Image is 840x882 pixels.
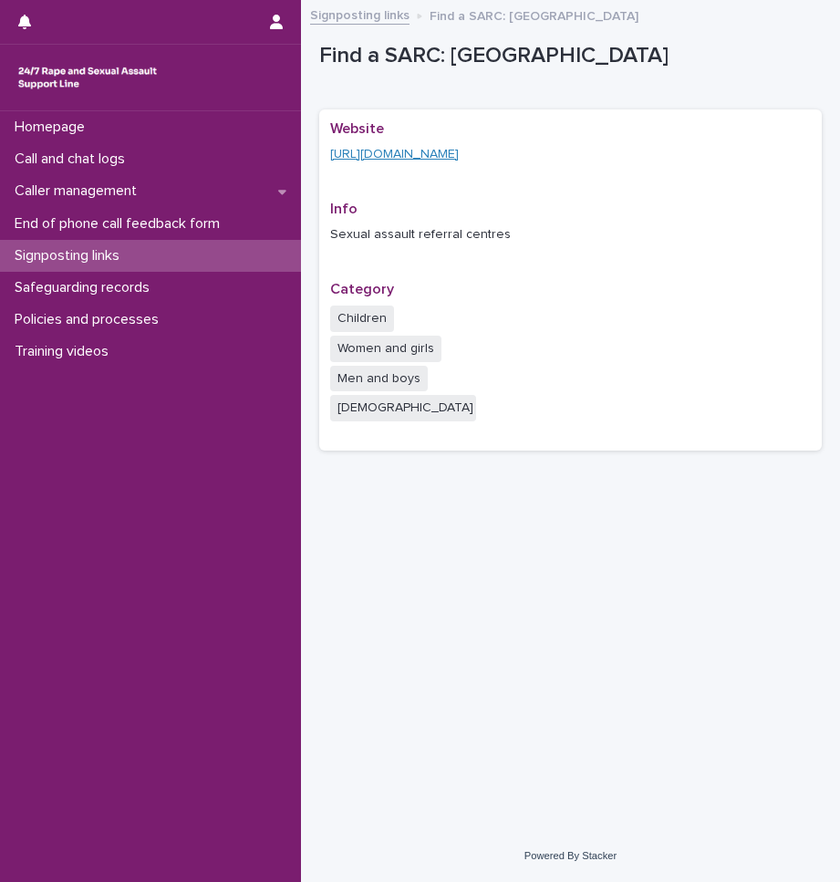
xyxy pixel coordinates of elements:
[310,4,410,25] a: Signposting links
[330,282,394,296] span: Category
[330,366,428,392] span: Men and boys
[430,5,638,25] p: Find a SARC: [GEOGRAPHIC_DATA]
[330,202,358,216] span: Info
[7,182,151,200] p: Caller management
[7,311,173,328] p: Policies and processes
[7,279,164,296] p: Safeguarding records
[330,336,441,362] span: Women and girls
[7,215,234,233] p: End of phone call feedback form
[330,225,811,244] p: Sexual assault referral centres
[330,306,394,332] span: Children
[7,119,99,136] p: Homepage
[319,43,814,69] p: Find a SARC: [GEOGRAPHIC_DATA]
[7,343,123,360] p: Training videos
[7,150,140,168] p: Call and chat logs
[524,850,617,861] a: Powered By Stacker
[330,395,476,421] span: [DEMOGRAPHIC_DATA]
[15,59,161,96] img: rhQMoQhaT3yELyF149Cw
[330,121,384,136] span: Website
[7,247,134,265] p: Signposting links
[330,148,459,161] a: [URL][DOMAIN_NAME]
